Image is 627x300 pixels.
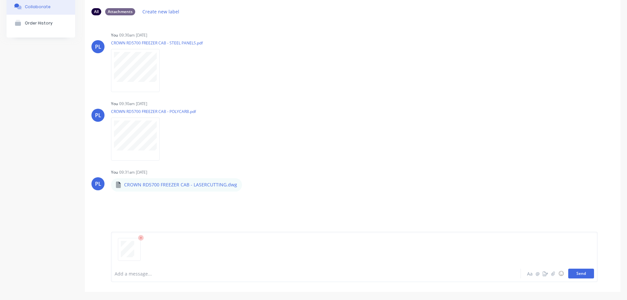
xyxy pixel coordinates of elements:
[105,8,135,15] div: Attachments
[119,32,147,38] div: 09:30am [DATE]
[95,43,101,51] div: PL
[111,32,118,38] div: You
[534,270,541,277] button: @
[526,270,534,277] button: Aa
[25,4,51,9] div: Collaborate
[124,182,237,188] p: CROWN RD5700 FREEZER CAB - LASERCUTTING.dwg
[95,180,101,188] div: PL
[557,270,565,277] button: ☺
[111,101,118,107] div: You
[119,169,147,175] div: 09:31am [DATE]
[111,109,196,114] p: CROWN RD5700 FREEZER CAB - POLYCARB.pdf
[111,169,118,175] div: You
[7,15,75,31] button: Order History
[25,21,53,25] div: Order History
[119,101,147,107] div: 09:30am [DATE]
[139,7,183,16] button: Create new label
[568,269,594,278] button: Send
[91,8,101,15] div: All
[111,40,203,46] p: CROWN RD5700 FREEZER CAB - STEEL PANELS.pdf
[95,111,101,119] div: PL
